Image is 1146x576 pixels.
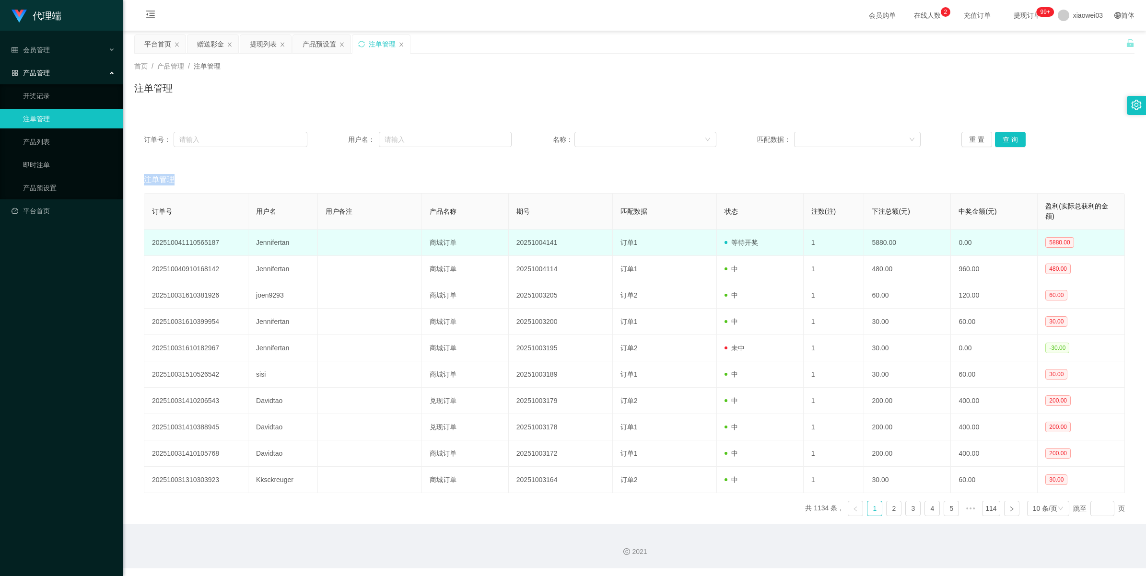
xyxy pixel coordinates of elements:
[430,207,456,215] span: 产品名称
[248,256,318,282] td: Jennifertan
[509,282,613,309] td: 20251003205
[864,361,951,388] td: 30.00
[982,501,1000,516] li: 114
[157,62,184,70] span: 产品管理
[864,230,951,256] td: 5880.00
[951,414,1038,440] td: 400.00
[1045,343,1069,353] span: -30.00
[248,282,318,309] td: joen9293
[725,397,738,404] span: 中
[963,501,978,516] span: •••
[886,501,901,516] li: 2
[250,35,277,53] div: 提现列表
[422,361,509,388] td: 商城订单
[422,467,509,493] td: 商城订单
[280,42,285,47] i: 图标: close
[1126,39,1134,47] i: 图标: unlock
[326,207,352,215] span: 用户备注
[12,10,27,23] img: logo.9652507e.png
[951,388,1038,414] td: 400.00
[864,309,951,335] td: 30.00
[620,344,638,352] span: 订单2
[248,440,318,467] td: Davidtao
[144,388,248,414] td: 202510031410206543
[864,440,951,467] td: 200.00
[620,423,638,431] span: 订单1
[804,440,865,467] td: 1
[725,265,738,273] span: 中
[804,335,865,361] td: 1
[944,7,947,17] p: 2
[725,344,745,352] span: 未中
[887,501,901,516] a: 2
[509,230,613,256] td: 20251004141
[339,42,345,47] i: 图标: close
[23,132,115,151] a: 产品列表
[348,135,379,145] span: 用户名：
[144,174,175,185] span: 注单管理
[864,282,951,309] td: 60.00
[909,12,946,19] span: 在线人数
[872,207,910,215] span: 下注总额(元)
[134,62,148,70] span: 首页
[1045,290,1067,300] span: 60.00
[864,335,951,361] td: 30.00
[864,388,951,414] td: 200.00
[152,207,172,215] span: 订单号
[867,501,882,516] a: 1
[725,423,738,431] span: 中
[1045,237,1074,248] span: 5880.00
[1045,474,1067,485] span: 30.00
[811,207,836,215] span: 注数(注)
[1045,448,1071,459] span: 200.00
[144,230,248,256] td: 202510041110565187
[867,501,882,516] li: 1
[951,335,1038,361] td: 0.00
[248,230,318,256] td: Jennifertan
[144,414,248,440] td: 202510031410388945
[944,501,959,516] a: 5
[725,476,738,484] span: 中
[1073,501,1125,516] div: 跳至 页
[197,35,224,53] div: 赠送彩金
[620,476,638,484] span: 订单2
[134,0,167,31] i: 图标: menu-fold
[944,501,959,516] li: 5
[144,35,171,53] div: 平台首页
[553,135,575,145] span: 名称：
[951,256,1038,282] td: 960.00
[725,207,738,215] span: 状态
[23,86,115,105] a: 开奖记录
[959,207,996,215] span: 中奖金额(元)
[963,501,978,516] li: 向后 5 页
[804,230,865,256] td: 1
[422,335,509,361] td: 商城订单
[620,265,638,273] span: 订单1
[941,7,950,17] sup: 2
[951,467,1038,493] td: 60.00
[248,335,318,361] td: Jennifertan
[961,132,992,147] button: 重 置
[620,449,638,457] span: 订单1
[12,12,61,19] a: 代理端
[422,414,509,440] td: 兑现订单
[398,42,404,47] i: 图标: close
[804,256,865,282] td: 1
[1045,395,1071,406] span: 200.00
[509,414,613,440] td: 20251003178
[256,207,276,215] span: 用户名
[951,282,1038,309] td: 120.00
[804,467,865,493] td: 1
[12,46,50,54] span: 会员管理
[725,291,738,299] span: 中
[1045,264,1071,274] span: 480.00
[959,12,995,19] span: 充值订单
[369,35,396,53] div: 注单管理
[1009,12,1045,19] span: 提现订单
[1045,422,1071,432] span: 200.00
[33,0,61,31] h1: 代理端
[757,135,794,145] span: 匹配数据：
[422,440,509,467] td: 商城订单
[1045,316,1067,327] span: 30.00
[509,361,613,388] td: 20251003189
